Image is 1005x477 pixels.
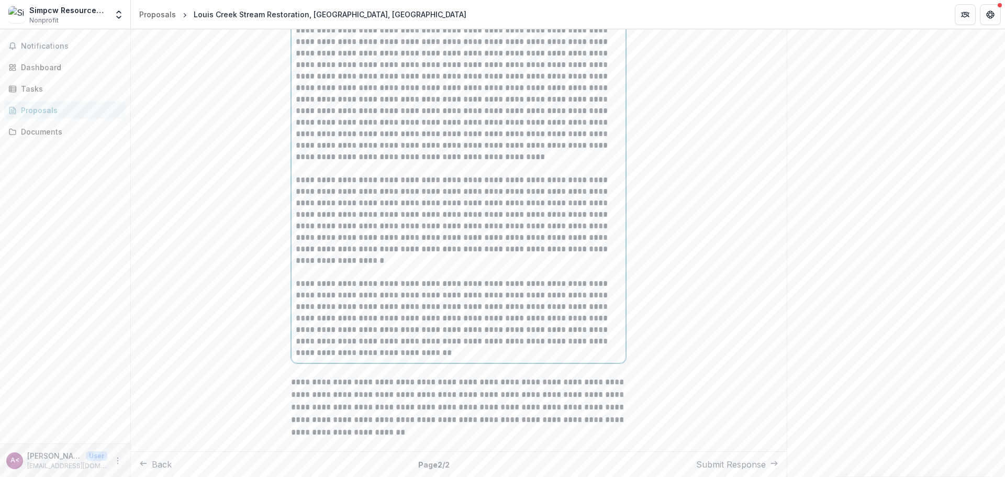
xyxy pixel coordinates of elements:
[4,80,126,97] a: Tasks
[111,454,124,467] button: More
[4,38,126,54] button: Notifications
[86,451,107,461] p: User
[194,9,466,20] div: Louis Creek Stream Restoration, [GEOGRAPHIC_DATA], [GEOGRAPHIC_DATA]
[29,5,107,16] div: Simpcw Resources LLP (SRLLP)
[8,6,25,23] img: Simpcw Resources LLP (SRLLP)
[955,4,976,25] button: Partners
[139,458,172,471] button: Back
[4,59,126,76] a: Dashboard
[980,4,1001,25] button: Get Help
[21,83,118,94] div: Tasks
[21,126,118,137] div: Documents
[139,9,176,20] div: Proposals
[21,42,122,51] span: Notifications
[4,102,126,119] a: Proposals
[418,459,450,470] p: Page 2 / 2
[135,7,180,22] a: Proposals
[135,7,471,22] nav: breadcrumb
[111,4,126,25] button: Open entity switcher
[10,457,19,464] div: Alexandras Terrick <aterrick@simpcwresourcesgroup.com>
[29,16,59,25] span: Nonprofit
[4,123,126,140] a: Documents
[27,461,107,471] p: [EMAIL_ADDRESS][DOMAIN_NAME]
[21,62,118,73] div: Dashboard
[696,458,778,471] button: Submit Response
[21,105,118,116] div: Proposals
[27,450,82,461] p: [PERSON_NAME] <[EMAIL_ADDRESS][DOMAIN_NAME]>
